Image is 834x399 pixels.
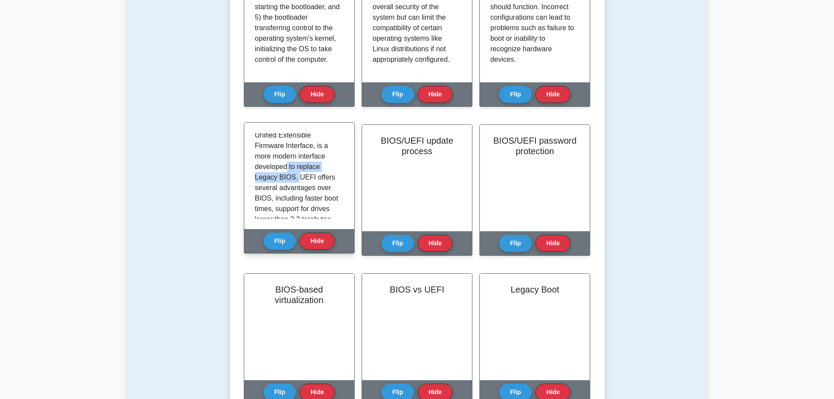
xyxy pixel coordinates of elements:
[499,86,532,103] button: Flip
[418,235,453,252] button: Hide
[499,235,532,252] button: Flip
[264,233,296,250] button: Flip
[299,86,334,103] button: Hide
[373,284,461,295] h2: BIOS vs UEFI
[490,284,579,295] h2: Legacy Boot
[381,86,414,103] button: Flip
[535,235,570,252] button: Hide
[373,135,461,156] h2: BIOS/UEFI update process
[255,35,340,372] p: UEFI and Legacy BIOS are two different types of firmware interfaces used to boot computers. Legac...
[255,284,344,305] h2: BIOS-based virtualization
[299,233,334,250] button: Hide
[381,235,414,252] button: Flip
[418,86,453,103] button: Hide
[535,86,570,103] button: Hide
[264,86,296,103] button: Flip
[490,135,579,156] h2: BIOS/UEFI password protection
